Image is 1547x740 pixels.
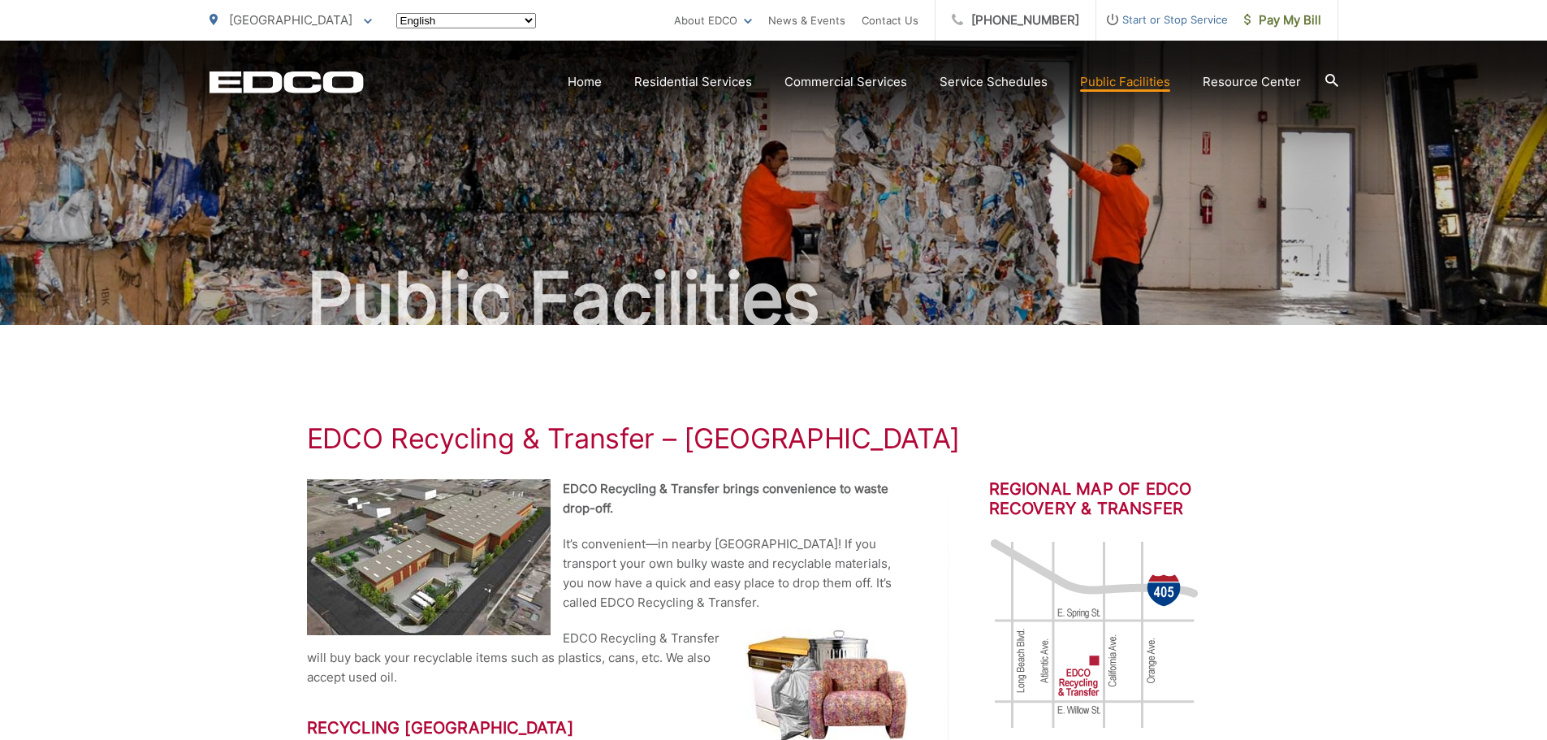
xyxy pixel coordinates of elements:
a: Residential Services [634,72,752,92]
span: Pay My Bill [1244,11,1321,30]
a: About EDCO [674,11,752,30]
a: Public Facilities [1080,72,1170,92]
h1: EDCO Recycling & Transfer – [GEOGRAPHIC_DATA] [307,422,1241,455]
a: Service Schedules [940,72,1048,92]
p: EDCO Recycling & Transfer will buy back your recyclable items such as plastics, cans, etc. We als... [307,629,908,687]
p: It’s convenient—in nearby [GEOGRAPHIC_DATA]! If you transport your own bulky waste and recyclable... [307,534,908,612]
a: Contact Us [862,11,918,30]
h2: Public Facilities [210,258,1338,340]
h2: Recycling [GEOGRAPHIC_DATA] [307,718,908,738]
strong: EDCO Recycling & Transfer brings convenience to waste drop-off. [563,481,888,516]
a: EDCD logo. Return to the homepage. [210,71,364,93]
img: image [989,536,1200,731]
span: [GEOGRAPHIC_DATA] [229,12,352,28]
h2: Regional Map of EDCO Recovery & Transfer [989,479,1241,518]
a: Commercial Services [784,72,907,92]
a: Resource Center [1203,72,1301,92]
img: EDCO Recycling & Transfer [307,479,551,635]
a: News & Events [768,11,845,30]
select: Select a language [396,13,536,28]
a: Home [568,72,602,92]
